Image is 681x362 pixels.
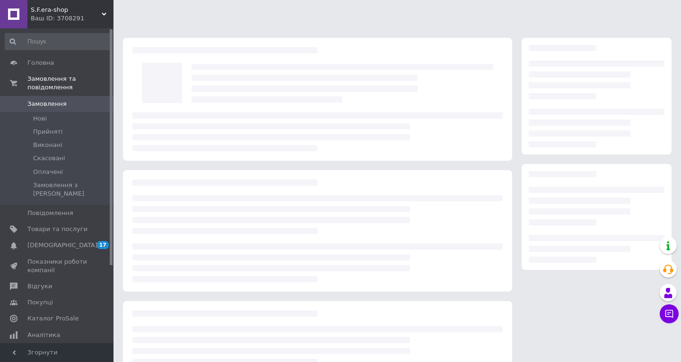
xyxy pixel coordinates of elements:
span: Аналітика [27,331,60,339]
span: S.F.era-shop [31,6,102,14]
span: [DEMOGRAPHIC_DATA] [27,241,97,250]
div: Ваш ID: 3708291 [31,14,113,23]
span: Замовлення та повідомлення [27,75,113,92]
span: Товари та послуги [27,225,87,233]
span: 17 [97,241,109,249]
span: Замовлення з [PERSON_NAME] [33,181,111,198]
span: Прийняті [33,128,62,136]
span: Каталог ProSale [27,314,79,323]
span: Покупці [27,298,53,307]
input: Пошук [5,33,112,50]
span: Замовлення [27,100,67,108]
span: Скасовані [33,154,65,163]
span: Головна [27,59,54,67]
span: Показники роботи компанії [27,258,87,275]
span: Нові [33,114,47,123]
span: Оплачені [33,168,63,176]
span: Виконані [33,141,62,149]
span: Повідомлення [27,209,73,217]
span: Відгуки [27,282,52,291]
button: Чат з покупцем [660,304,679,323]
